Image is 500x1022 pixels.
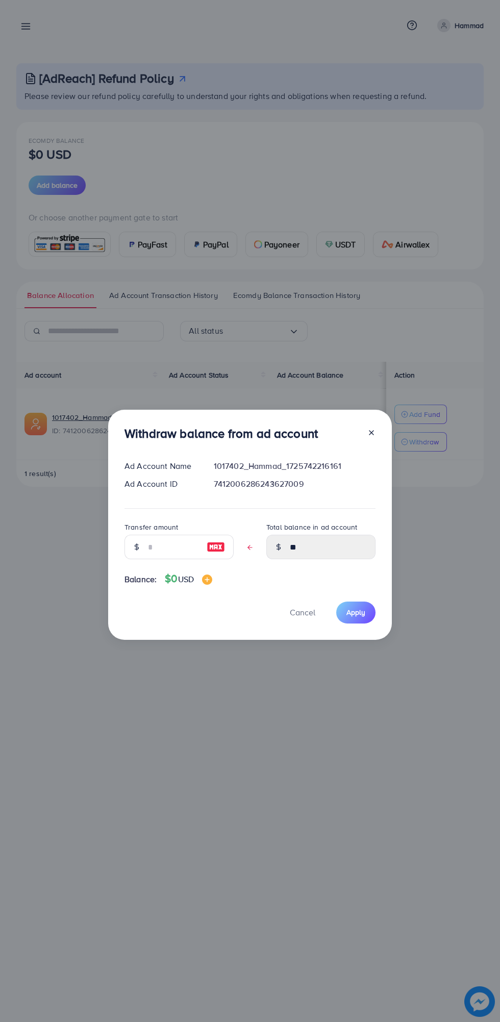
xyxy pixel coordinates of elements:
[207,541,225,553] img: image
[124,426,318,441] h3: Withdraw balance from ad account
[206,460,384,472] div: 1017402_Hammad_1725742216161
[290,607,315,618] span: Cancel
[346,607,365,617] span: Apply
[336,602,376,624] button: Apply
[202,575,212,585] img: image
[178,574,194,585] span: USD
[206,478,384,490] div: 7412006286243627009
[124,522,178,532] label: Transfer amount
[266,522,357,532] label: Total balance in ad account
[277,602,328,624] button: Cancel
[116,478,206,490] div: Ad Account ID
[116,460,206,472] div: Ad Account Name
[165,572,212,585] h4: $0
[124,574,157,585] span: Balance:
